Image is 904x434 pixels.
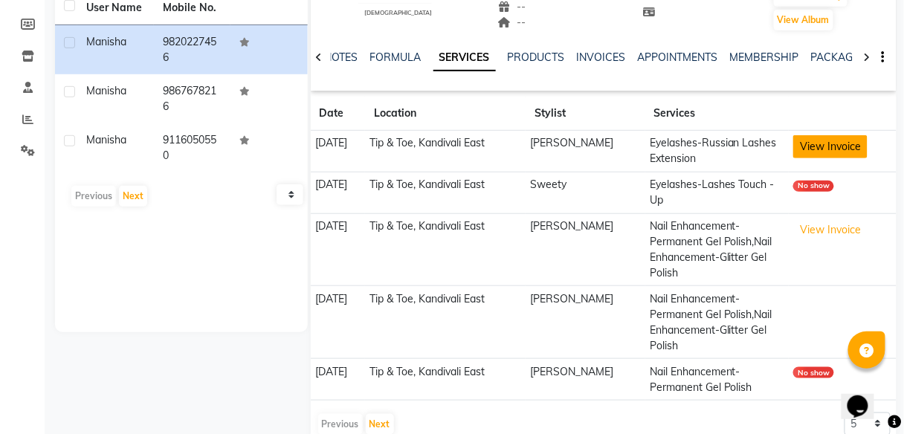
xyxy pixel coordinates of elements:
[365,131,526,172] td: Tip & Toe, Kandivali East
[645,213,789,286] td: Nail Enhancement-Permanent Gel Polish,Nail Enhancement-Glitter Gel Polish
[311,172,365,213] td: [DATE]
[154,25,230,74] td: 9820227456
[370,51,422,64] a: FORMULA
[526,97,645,131] th: Stylist
[365,286,526,359] td: Tip & Toe, Kandivali East
[811,51,866,64] a: PACKAGES
[86,35,126,48] span: Manisha
[645,97,789,131] th: Services
[365,172,526,213] td: Tip & Toe, Kandivali East
[638,51,718,64] a: APPOINTMENTS
[311,359,365,401] td: [DATE]
[774,10,833,30] button: View Album
[498,16,526,29] span: --
[793,181,834,192] div: No show
[311,286,365,359] td: [DATE]
[842,375,889,419] iframe: chat widget
[311,131,365,172] td: [DATE]
[86,84,126,97] span: Manisha
[793,135,868,158] button: View Invoice
[433,45,496,71] a: SERVICES
[645,131,789,172] td: Eyelashes-Russian Lashes Extension
[365,97,526,131] th: Location
[526,213,645,286] td: [PERSON_NAME]
[526,286,645,359] td: [PERSON_NAME]
[793,367,834,378] div: No show
[508,51,565,64] a: PRODUCTS
[325,51,358,64] a: NOTES
[119,186,147,207] button: Next
[154,74,230,123] td: 9867678216
[311,97,365,131] th: Date
[730,51,799,64] a: MEMBERSHIP
[526,172,645,213] td: Sweety
[86,133,126,146] span: Manisha
[311,213,365,286] td: [DATE]
[793,218,868,242] button: View Invoice
[365,359,526,401] td: Tip & Toe, Kandivali East
[645,172,789,213] td: Eyelashes-Lashes Touch - Up
[645,286,789,359] td: Nail Enhancement-Permanent Gel Polish,Nail Enhancement-Glitter Gel Polish
[364,9,432,16] span: [DEMOGRAPHIC_DATA]
[645,359,789,401] td: Nail Enhancement-Permanent Gel Polish
[526,359,645,401] td: [PERSON_NAME]
[154,123,230,172] td: 9116050550
[577,51,626,64] a: INVOICES
[365,213,526,286] td: Tip & Toe, Kandivali East
[526,131,645,172] td: [PERSON_NAME]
